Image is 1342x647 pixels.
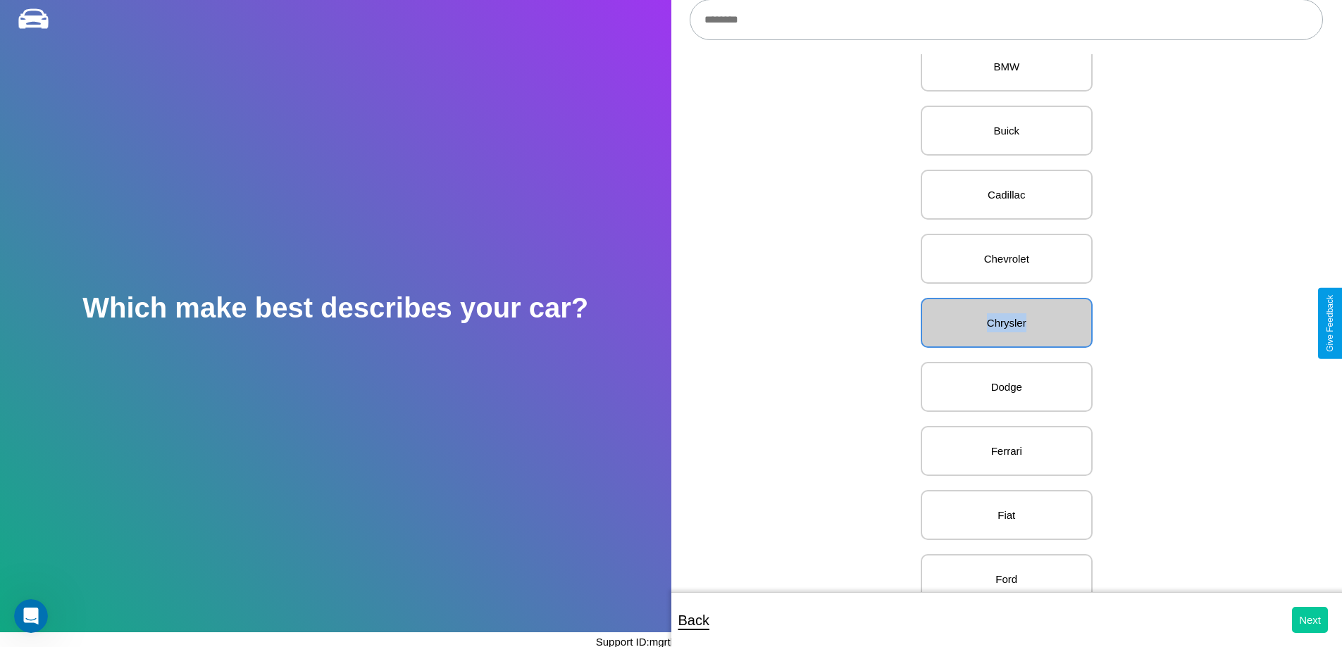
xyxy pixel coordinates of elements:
p: Ford [936,570,1077,589]
p: Chevrolet [936,249,1077,268]
p: BMW [936,57,1077,76]
p: Cadillac [936,185,1077,204]
p: Fiat [936,505,1077,524]
p: Back [678,608,709,633]
p: Chrysler [936,313,1077,332]
p: Buick [936,121,1077,140]
p: Dodge [936,377,1077,396]
div: Give Feedback [1325,295,1335,352]
p: Ferrari [936,441,1077,460]
button: Next [1292,607,1328,633]
iframe: Intercom live chat [14,599,48,633]
h2: Which make best describes your car? [82,292,588,324]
